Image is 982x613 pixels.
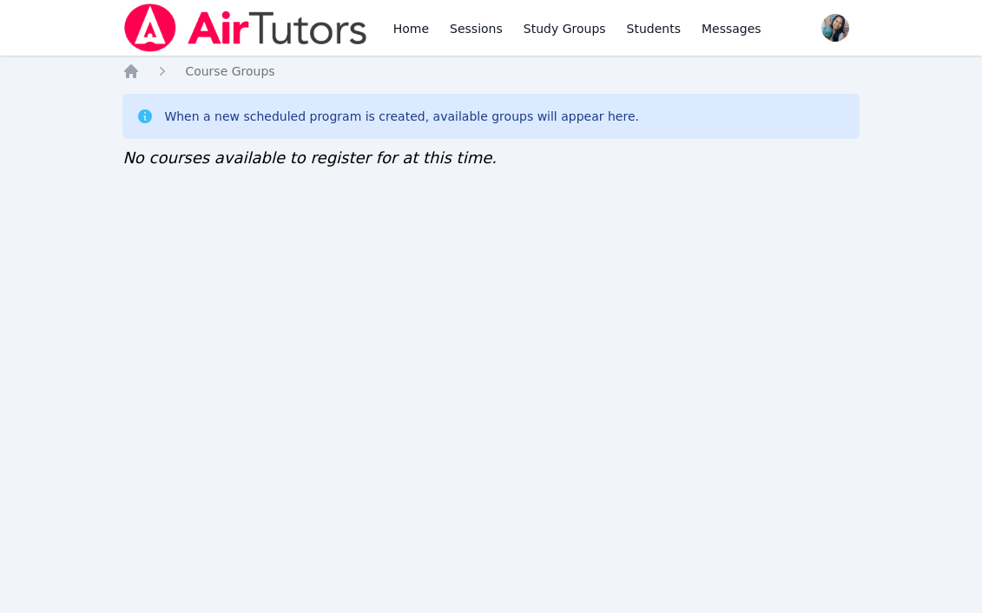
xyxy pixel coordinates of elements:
[122,63,859,80] nav: Breadcrumb
[185,64,274,78] span: Course Groups
[702,20,761,37] span: Messages
[185,63,274,80] a: Course Groups
[164,108,639,125] div: When a new scheduled program is created, available groups will appear here.
[122,3,368,52] img: Air Tutors
[122,148,497,167] span: No courses available to register for at this time.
